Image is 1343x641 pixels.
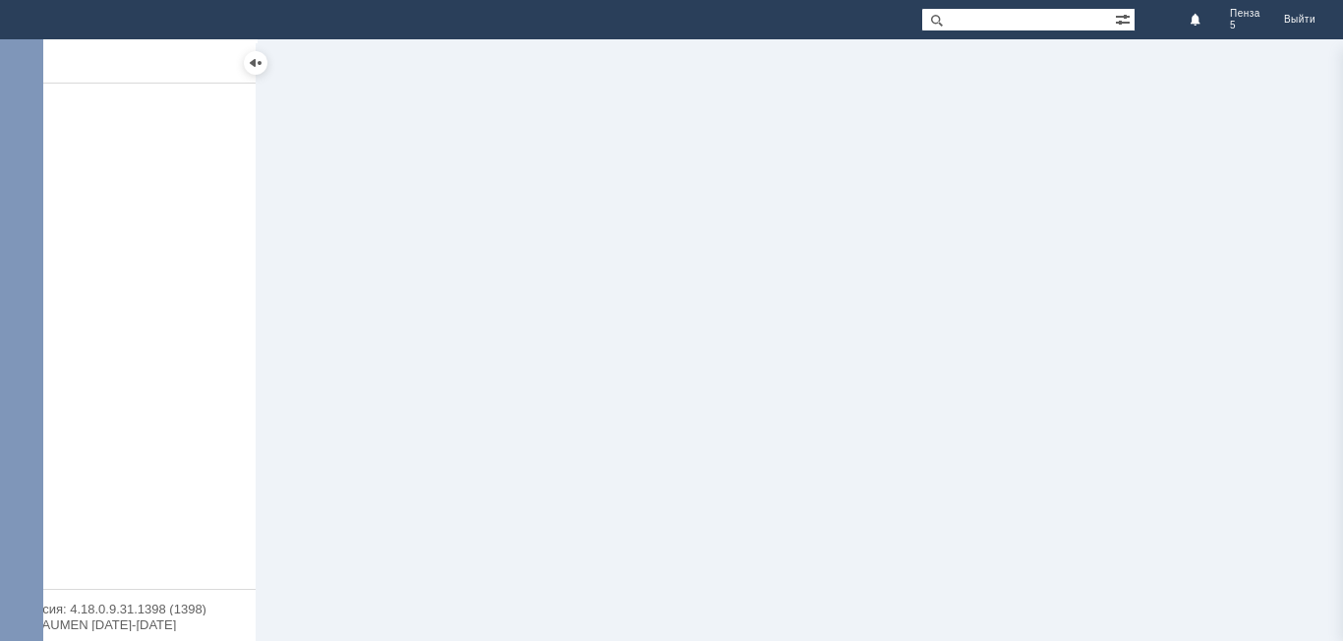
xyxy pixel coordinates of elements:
div: © NAUMEN [DATE]-[DATE] [20,618,236,631]
div: Версия: 4.18.0.9.31.1398 (1398) [20,603,236,615]
div: Скрыть меню [244,51,267,75]
span: Расширенный поиск [1115,9,1135,28]
span: 5 [1230,20,1236,31]
span: Пенза [1230,8,1260,20]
